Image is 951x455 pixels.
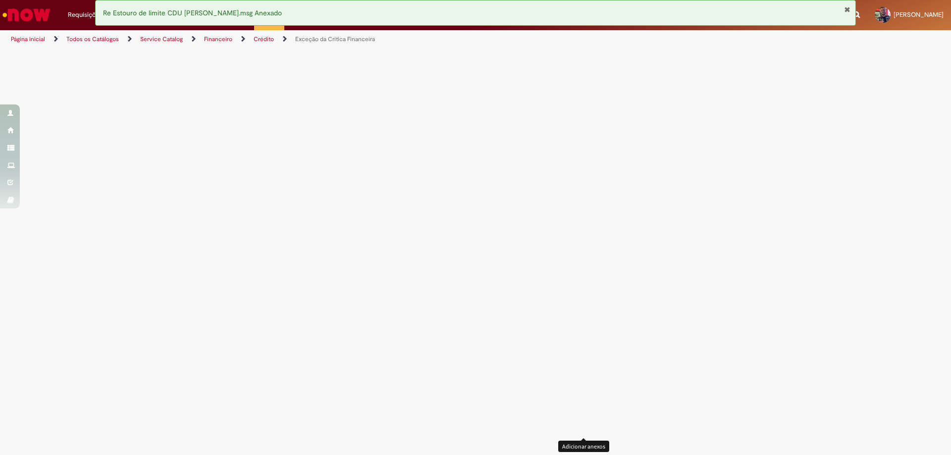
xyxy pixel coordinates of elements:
a: Service Catalog [140,35,183,43]
button: Fechar Notificação [844,5,850,13]
div: Adicionar anexos [558,441,609,452]
a: Crédito [254,35,274,43]
a: Financeiro [204,35,232,43]
span: Requisições [68,10,103,20]
span: Re Estouro de limite CDU [PERSON_NAME].msg Anexado [103,8,282,17]
img: ServiceNow [1,5,52,25]
span: [PERSON_NAME] [894,10,944,19]
ul: Trilhas de página [7,30,627,49]
a: Todos os Catálogos [66,35,119,43]
a: Exceção da Crítica Financeira [295,35,375,43]
a: Página inicial [11,35,45,43]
